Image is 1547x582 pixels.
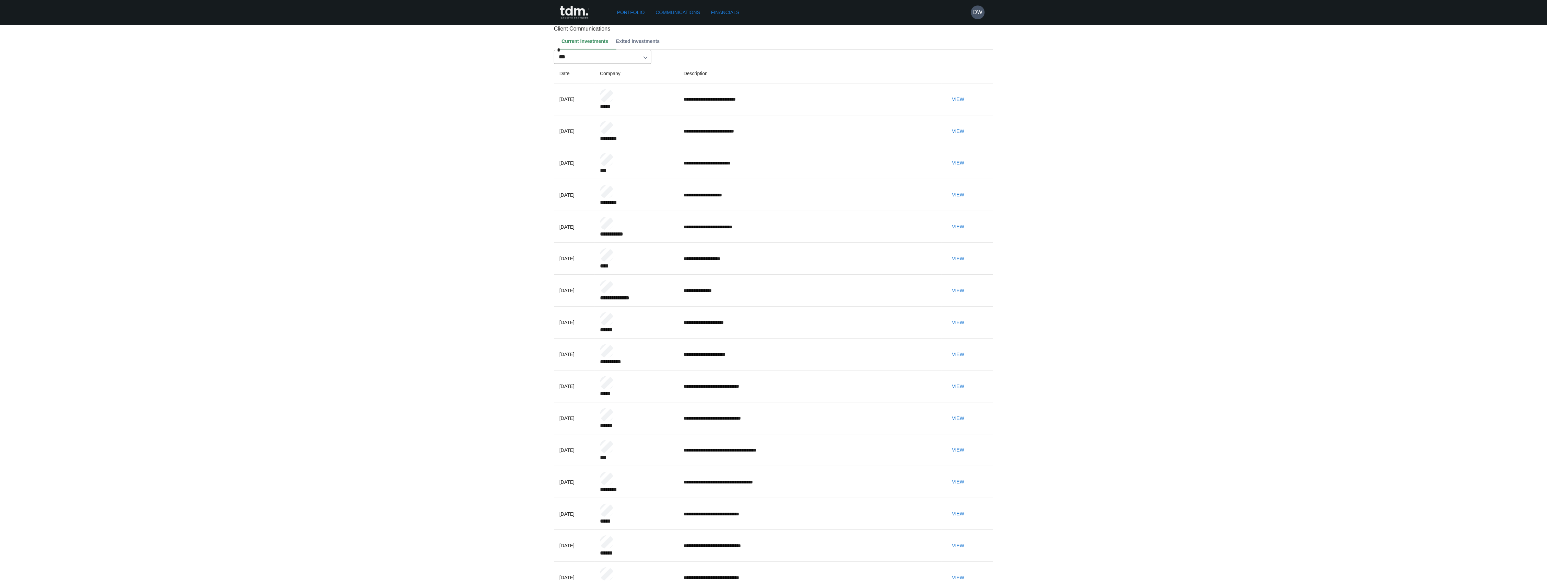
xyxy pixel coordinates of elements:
div: Client notes tab [559,33,993,49]
a: Financials [708,6,742,19]
a: Communications [653,6,703,19]
button: DW [971,5,985,19]
th: Company [594,64,678,83]
th: Date [554,64,594,83]
td: [DATE] [554,115,594,147]
button: View [947,252,969,265]
td: [DATE] [554,498,594,530]
button: View [947,348,969,361]
button: View [947,316,969,329]
button: View [947,125,969,138]
td: [DATE] [554,530,594,562]
button: View [947,189,969,201]
th: Description [678,64,942,83]
td: [DATE] [554,179,594,211]
button: View [947,284,969,297]
p: Client Communications [554,25,993,33]
button: View [947,412,969,425]
td: [DATE] [554,83,594,115]
td: [DATE] [554,307,594,339]
td: [DATE] [554,147,594,179]
button: Exited investments [614,33,665,49]
button: Current investments [559,33,614,49]
button: View [947,157,969,169]
td: [DATE] [554,466,594,498]
button: View [947,507,969,520]
button: View [947,220,969,233]
button: View [947,476,969,488]
button: View [947,539,969,552]
td: [DATE] [554,370,594,402]
a: Portfolio [614,6,648,19]
h6: DW [973,8,983,16]
td: [DATE] [554,434,594,466]
td: [DATE] [554,243,594,275]
td: [DATE] [554,339,594,370]
td: [DATE] [554,275,594,307]
button: View [947,444,969,456]
button: View [947,93,969,106]
td: [DATE] [554,402,594,434]
button: View [947,380,969,393]
td: [DATE] [554,211,594,243]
